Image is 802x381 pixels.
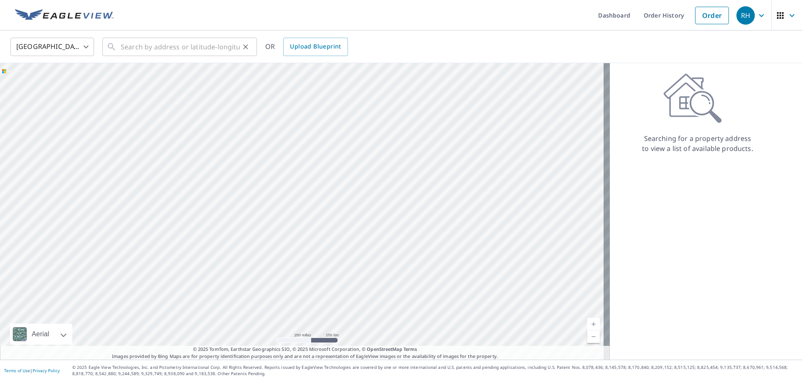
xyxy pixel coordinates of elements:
[404,346,417,352] a: Terms
[15,9,114,22] img: EV Logo
[10,324,72,345] div: Aerial
[695,7,729,24] a: Order
[4,368,30,373] a: Terms of Use
[4,368,60,373] p: |
[642,133,754,153] p: Searching for a property address to view a list of available products.
[10,35,94,59] div: [GEOGRAPHIC_DATA]
[587,330,600,343] a: Current Level 5, Zoom Out
[193,346,417,353] span: © 2025 TomTom, Earthstar Geographics SIO, © 2025 Microsoft Corporation, ©
[283,38,348,56] a: Upload Blueprint
[29,324,52,345] div: Aerial
[33,368,60,373] a: Privacy Policy
[367,346,402,352] a: OpenStreetMap
[121,35,240,59] input: Search by address or latitude-longitude
[265,38,348,56] div: OR
[290,41,341,52] span: Upload Blueprint
[72,364,798,377] p: © 2025 Eagle View Technologies, Inc. and Pictometry International Corp. All Rights Reserved. Repo...
[240,41,251,53] button: Clear
[736,6,755,25] div: RH
[587,318,600,330] a: Current Level 5, Zoom In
